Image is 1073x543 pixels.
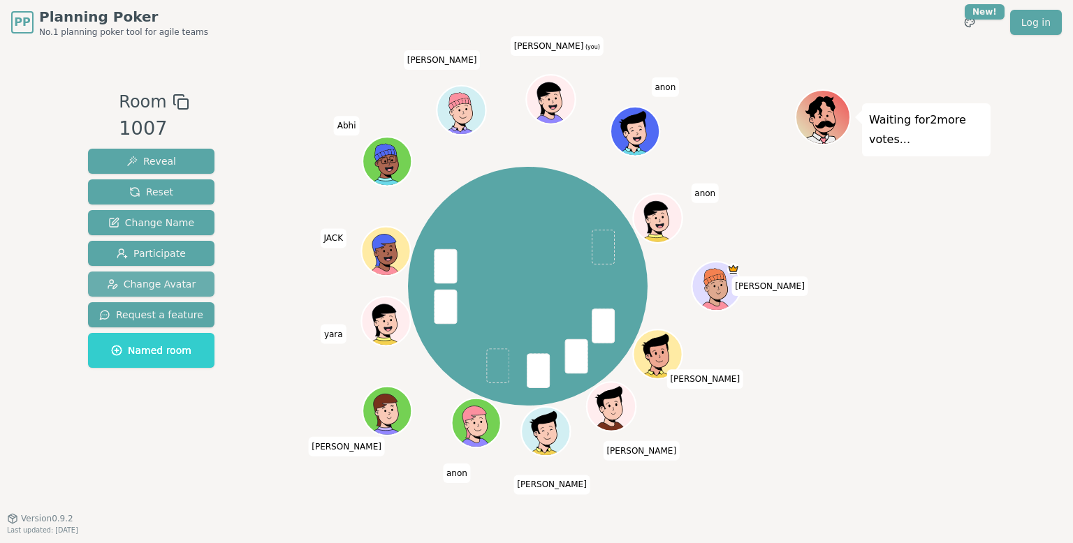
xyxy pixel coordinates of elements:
span: (you) [583,44,600,50]
span: Click to change your name [691,184,719,203]
span: Click to change your name [513,475,590,495]
span: Named room [111,343,191,357]
div: 1007 [119,114,189,143]
span: Change Avatar [107,277,196,291]
a: PPPlanning PokerNo.1 planning poker tool for agile teams [11,7,208,38]
button: Participate [88,241,214,266]
span: Participate [117,246,186,260]
span: Planning Poker [39,7,208,27]
span: Click to change your name [308,437,385,456]
button: Named room [88,333,214,368]
span: Reveal [126,154,176,168]
span: PP [14,14,30,31]
span: Click to change your name [321,325,346,344]
button: Click to change your avatar [527,76,574,122]
span: Version 0.9.2 [21,513,73,524]
button: Version0.9.2 [7,513,73,524]
button: Reveal [88,149,214,174]
span: Click to change your name [511,36,604,56]
span: Room [119,89,166,114]
span: Click to change your name [443,463,471,483]
span: Request a feature [99,308,203,322]
button: Reset [88,179,214,204]
button: Change Name [88,210,214,235]
span: Click to change your name [731,276,808,296]
span: Click to change your name [404,50,481,70]
span: Click to change your name [334,116,360,135]
div: New! [965,4,1005,20]
span: Click to change your name [320,228,346,248]
button: New! [957,10,982,35]
p: Waiting for 2 more votes... [869,110,984,149]
button: Change Avatar [88,271,214,297]
span: Change Name [108,216,194,230]
span: Last updated: [DATE] [7,526,78,534]
span: No.1 planning poker tool for agile teams [39,27,208,38]
span: Reset [129,185,173,199]
button: Request a feature [88,302,214,327]
a: Log in [1010,10,1062,35]
span: Click to change your name [603,441,680,461]
span: Steve is the host [727,263,739,276]
span: Click to change your name [651,77,679,97]
span: Click to change your name [666,369,743,389]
